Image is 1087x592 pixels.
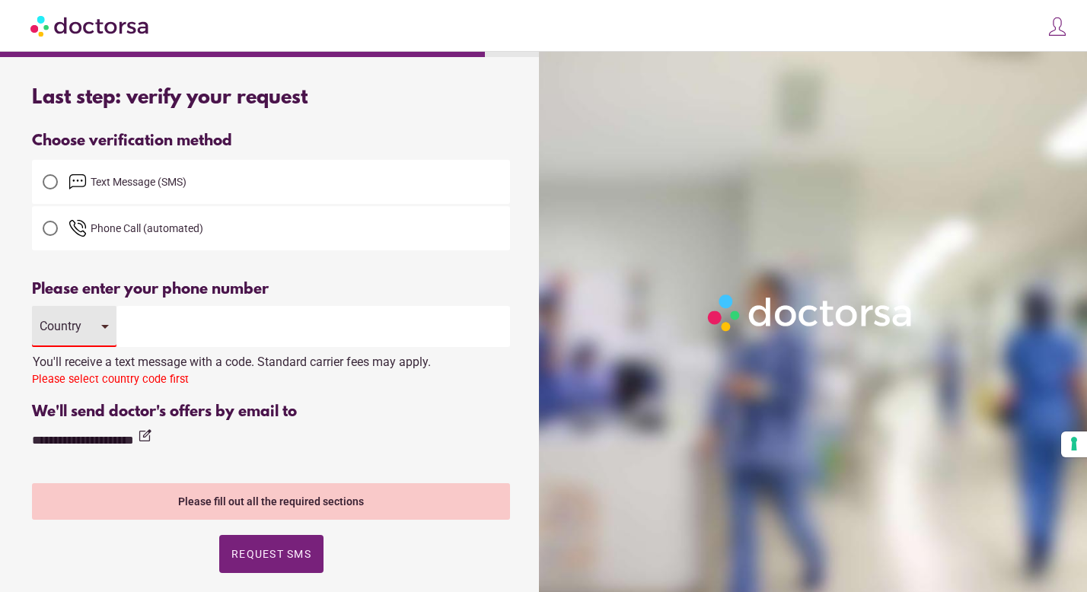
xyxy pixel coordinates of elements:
img: Doctorsa.com [30,8,151,43]
img: phone [69,219,87,237]
img: email [69,173,87,191]
div: We'll send doctor's offers by email to [32,403,510,421]
img: icons8-customer-100.png [1047,16,1068,37]
div: Please select country code first [32,373,510,392]
span: Text Message (SMS) [91,176,186,188]
button: Request SMS [219,535,324,573]
div: Please enter your phone number [32,281,510,298]
span: Phone Call (automated) [91,222,203,234]
i: edit_square [137,428,152,444]
div: Last step: verify your request [32,87,510,110]
button: Your consent preferences for tracking technologies [1061,431,1087,457]
div: You'll receive a text message with a code. Standard carrier fees may apply. [32,347,510,369]
div: Please fill out all the required sections [32,483,510,520]
div: Country [40,319,86,333]
span: Request SMS [231,548,311,560]
img: Logo-Doctorsa-trans-White-partial-flat.png [702,288,920,337]
div: Choose verification method [32,132,510,150]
